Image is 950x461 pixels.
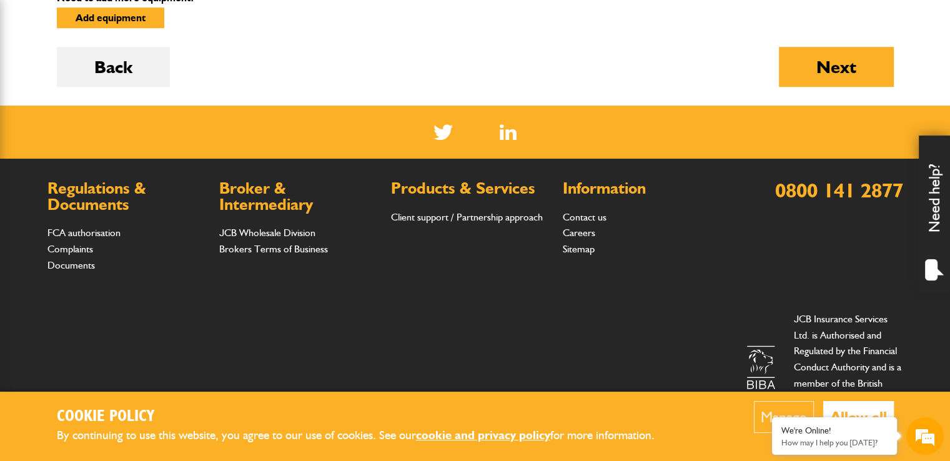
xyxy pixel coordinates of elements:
div: We're Online! [781,425,888,436]
h2: Regulations & Documents [47,181,207,212]
p: JCB Insurance Services Ltd. is Authorised and Regulated by the Financial Conduct Authority and is... [794,311,903,423]
a: Complaints [47,243,93,255]
h2: Cookie Policy [57,407,675,427]
a: cookie and privacy policy [416,428,550,442]
a: Documents [47,259,95,271]
textarea: Type your message and hit 'Enter' [16,226,228,352]
button: Add equipment [57,7,164,28]
a: LinkedIn [500,124,517,140]
button: Allow all [823,401,894,433]
button: Manage [754,401,814,433]
a: JCB Wholesale Division [219,227,315,239]
img: d_20077148190_company_1631870298795_20077148190 [21,69,52,87]
a: FCA authorisation [47,227,121,239]
a: Careers [563,227,595,239]
input: Enter your last name [16,116,228,143]
button: Next [779,47,894,87]
h2: Products & Services [391,181,550,197]
h2: Broker & Intermediary [219,181,379,212]
input: Enter your phone number [16,189,228,217]
em: Start Chat [170,362,227,379]
input: Enter your email address [16,152,228,180]
div: Need help? [919,136,950,292]
a: Client support / Partnership approach [391,211,543,223]
div: Chat with us now [65,70,210,86]
h2: Information [563,181,722,197]
p: How may I help you today? [781,438,888,447]
a: Brokers Terms of Business [219,243,328,255]
button: Back [57,47,170,87]
a: 0800 141 2877 [775,178,903,202]
p: By continuing to use this website, you agree to our use of cookies. See our for more information. [57,426,675,445]
img: Linked In [500,124,517,140]
a: Contact us [563,211,606,223]
div: Minimize live chat window [205,6,235,36]
a: Sitemap [563,243,595,255]
img: Twitter [433,124,453,140]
